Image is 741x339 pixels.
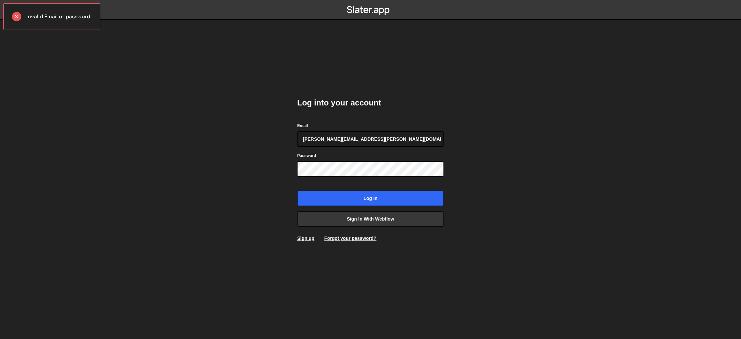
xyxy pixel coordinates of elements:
[297,122,308,129] label: Email
[297,97,444,108] h2: Log into your account
[297,191,444,206] input: Log in
[297,236,314,241] a: Sign up
[297,211,444,227] a: Sign in with Webflow
[324,236,376,241] a: Forgot your password?
[3,3,100,30] div: Invalid Email or password.
[297,152,316,159] label: Password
